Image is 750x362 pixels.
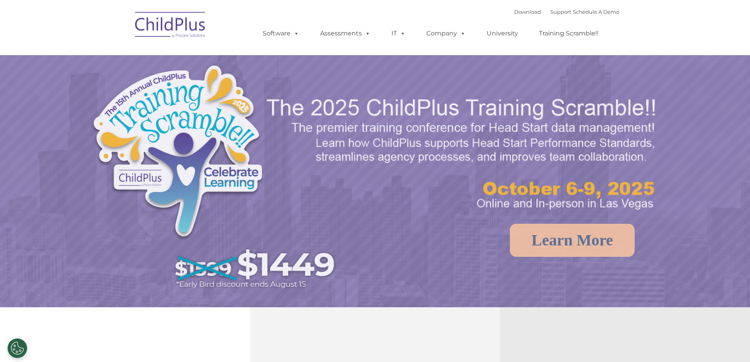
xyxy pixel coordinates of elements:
[312,26,378,41] a: Assessments
[531,26,606,41] a: Training Scramble!!
[573,9,619,15] a: Schedule A Demo
[479,26,526,41] a: University
[255,26,307,41] a: Software
[419,26,474,41] a: Company
[7,338,27,358] button: Cookies Settings
[383,26,413,41] a: IT
[131,6,210,46] img: ChildPlus by Procare Solutions
[510,224,635,257] a: Learn More
[514,9,541,15] a: Download
[514,9,619,15] font: |
[550,9,571,15] a: Support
